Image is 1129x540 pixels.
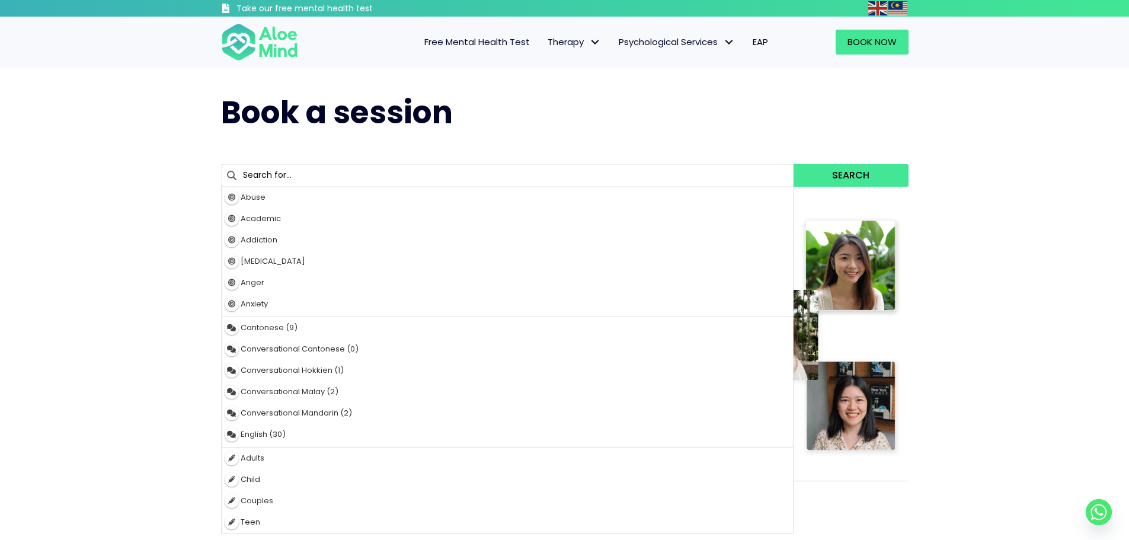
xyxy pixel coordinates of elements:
[241,386,338,397] span: Conversational Malay (2)
[221,504,443,535] span: Meet Our Therapists
[221,3,436,17] a: Take our free mental health test
[241,365,344,376] span: Conversational Hokkien (1)
[241,213,281,224] span: Academic
[847,36,897,48] span: Book Now
[241,407,352,418] span: Conversational Mandarin (2)
[221,91,453,134] span: Book a session
[241,191,266,203] span: Abuse
[241,322,298,333] span: Cantonese (9)
[619,36,735,48] span: Psychological Services
[314,30,777,55] nav: Menu
[424,36,530,48] span: Free Mental Health Test
[221,164,794,187] input: Search for...
[836,30,909,55] a: Book Now
[744,30,777,55] a: EAP
[610,30,744,55] a: Psychological ServicesPsychological Services: submenu
[587,34,604,51] span: Therapy: submenu
[236,3,436,15] h3: Take our free mental health test
[241,298,268,309] span: Anxiety
[888,1,909,15] a: Malay
[241,255,305,267] span: [MEDICAL_DATA]
[241,277,264,288] span: Anger
[241,516,260,528] span: Teen
[539,30,610,55] a: TherapyTherapy: submenu
[721,34,738,51] span: Psychological Services: submenu
[1086,499,1112,525] a: Whatsapp
[241,495,273,506] span: Couples
[221,23,298,62] img: Aloe mind Logo
[753,36,768,48] span: EAP
[548,36,601,48] span: Therapy
[794,164,908,187] button: Search
[241,474,260,485] span: Child
[415,30,539,55] a: Free Mental Health Test
[241,429,286,440] span: English (30)
[241,343,359,354] span: Conversational Cantonese (0)
[241,234,277,245] span: Addiction
[241,452,264,464] span: Adults
[888,1,907,15] img: ms
[868,1,887,15] img: en
[868,1,888,15] a: English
